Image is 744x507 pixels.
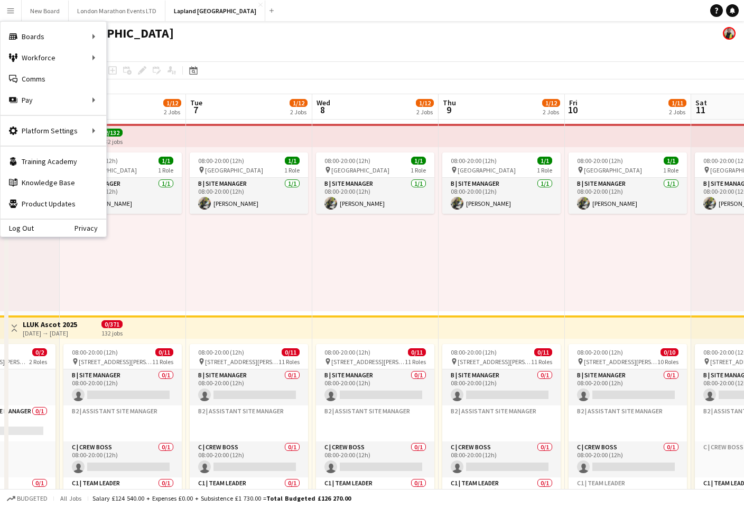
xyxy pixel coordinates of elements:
app-job-card: 08:00-20:00 (12h)0/11 [STREET_ADDRESS][PERSON_NAME]11 RolesB | Site Manager0/108:00-20:00 (12h) B... [316,344,434,501]
button: Budgeted [5,493,49,504]
span: Sat [695,98,707,107]
app-card-role: B | Site Manager0/108:00-20:00 (12h) [569,369,687,405]
span: 08:00-20:00 (12h) [72,348,118,356]
app-job-card: 08:00-20:00 (12h)0/11 [STREET_ADDRESS][PERSON_NAME]11 RolesB | Site Manager0/108:00-20:00 (12h) B... [190,344,308,501]
app-card-role: C | Crew Boss0/108:00-20:00 (12h) [569,441,687,477]
span: 1/1 [537,157,552,165]
span: 1/1 [411,157,426,165]
app-job-card: 08:00-20:00 (12h)1/1 [GEOGRAPHIC_DATA]1 RoleB | Site Manager1/108:00-20:00 (12h)[PERSON_NAME] [190,152,308,214]
span: 1 Role [663,166,678,174]
app-job-card: 08:00-20:00 (12h)1/1 [GEOGRAPHIC_DATA]1 RoleB | Site Manager1/108:00-20:00 (12h)[PERSON_NAME] [316,152,434,214]
span: Tue [190,98,202,107]
div: 2 Jobs [164,108,181,116]
span: 0/11 [282,348,300,356]
span: [STREET_ADDRESS][PERSON_NAME] [79,358,152,366]
span: 11 [694,104,707,116]
span: 7 [189,104,202,116]
button: London Marathon Events LTD [69,1,165,21]
span: [STREET_ADDRESS][PERSON_NAME] [331,358,405,366]
app-card-role: C | Crew Boss0/108:00-20:00 (12h) [63,441,182,477]
button: Lapland [GEOGRAPHIC_DATA] [165,1,265,21]
a: Privacy [75,224,106,232]
span: 11 Roles [278,358,300,366]
div: Pay [1,89,106,111]
span: 1 Role [158,166,173,174]
div: 2 Jobs [290,108,307,116]
span: 2 Roles [29,358,47,366]
span: 10 Roles [657,358,678,366]
span: [GEOGRAPHIC_DATA] [79,166,137,174]
span: 1 Role [537,166,552,174]
app-card-role: C | Crew Boss0/108:00-20:00 (12h) [316,441,434,477]
app-card-role: B | Site Manager1/108:00-20:00 (12h)[PERSON_NAME] [569,178,687,214]
span: 9 [441,104,456,116]
span: 1/12 [542,99,560,107]
span: 08:00-20:00 (12h) [324,157,370,165]
span: 0/11 [408,348,426,356]
a: Comms [1,68,106,89]
app-job-card: 08:00-20:00 (12h)0/11 [STREET_ADDRESS][PERSON_NAME]11 RolesB | Site Manager0/108:00-20:00 (12h) B... [442,344,561,501]
span: 11 Roles [531,358,552,366]
app-card-role-placeholder: B2 | Assistant Site Manager [569,405,687,441]
span: 08:00-20:00 (12h) [198,157,244,165]
div: 2 Jobs [543,108,560,116]
div: Salary £124 540.00 + Expenses £0.00 + Subsistence £1 730.00 = [92,494,351,502]
app-card-role-placeholder: B2 | Assistant Site Manager [316,405,434,441]
div: 2 Jobs [669,108,686,116]
span: 1/11 [668,99,686,107]
div: Platform Settings [1,120,106,141]
app-card-role: C | Crew Boss0/108:00-20:00 (12h) [442,441,561,477]
span: 1 Role [411,166,426,174]
span: [GEOGRAPHIC_DATA] [458,166,516,174]
span: [STREET_ADDRESS][PERSON_NAME] [584,358,657,366]
div: 132 jobs [101,137,123,146]
app-card-role: B | Site Manager0/108:00-20:00 (12h) [316,369,434,405]
span: 11 Roles [152,358,173,366]
span: 0/2 [32,348,47,356]
app-job-card: 08:00-20:00 (12h)1/1 [GEOGRAPHIC_DATA]1 RoleB | Site Manager1/108:00-20:00 (12h)[PERSON_NAME] [569,152,687,214]
span: 08:00-20:00 (12h) [577,348,623,356]
span: [GEOGRAPHIC_DATA] [584,166,642,174]
span: Budgeted [17,495,48,502]
span: 0/11 [534,348,552,356]
span: [STREET_ADDRESS][PERSON_NAME] [205,358,278,366]
span: 1/12 [163,99,181,107]
div: [DATE] → [DATE] [23,329,77,337]
span: 1/12 [416,99,434,107]
app-card-role: B | Site Manager0/108:00-20:00 (12h) [63,369,182,405]
app-job-card: 08:00-20:00 (12h)0/10 [STREET_ADDRESS][PERSON_NAME]10 RolesB | Site Manager0/108:00-20:00 (12h) B... [569,344,687,501]
app-card-role: B | Site Manager1/108:00-20:00 (12h)[PERSON_NAME] [190,178,308,214]
span: [GEOGRAPHIC_DATA] [205,166,263,174]
span: Wed [317,98,330,107]
div: 132 jobs [101,328,123,337]
a: Training Academy [1,151,106,172]
h3: LLUK Ascot 2025 [23,320,77,329]
a: Knowledge Base [1,172,106,193]
span: Thu [443,98,456,107]
span: 0/10 [661,348,678,356]
app-card-role-placeholder: B2 | Assistant Site Manager [442,405,561,441]
div: 2 Jobs [416,108,433,116]
span: 08:00-20:00 (12h) [451,348,497,356]
span: [GEOGRAPHIC_DATA] [331,166,389,174]
button: New Board [22,1,69,21]
span: 1/1 [285,157,300,165]
app-job-card: 08:00-20:00 (12h)1/1 [GEOGRAPHIC_DATA]1 RoleB | Site Manager1/108:00-20:00 (12h)[PERSON_NAME] [442,152,561,214]
span: 10 [568,104,578,116]
app-card-role-placeholder: B2 | Assistant Site Manager [63,405,182,441]
span: 08:00-20:00 (12h) [198,348,244,356]
span: 1/1 [159,157,173,165]
app-card-role: B | Site Manager1/108:00-20:00 (12h)[PERSON_NAME] [442,178,561,214]
app-card-role: B | Site Manager0/108:00-20:00 (12h) [442,369,561,405]
div: Boards [1,26,106,47]
span: 1/1 [664,157,678,165]
span: 1/12 [290,99,308,107]
app-card-role: B | Site Manager1/108:00-20:00 (12h)[PERSON_NAME] [316,178,434,214]
app-card-role: B | Site Manager0/108:00-20:00 (12h) [190,369,308,405]
span: Total Budgeted £126 270.00 [266,494,351,502]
